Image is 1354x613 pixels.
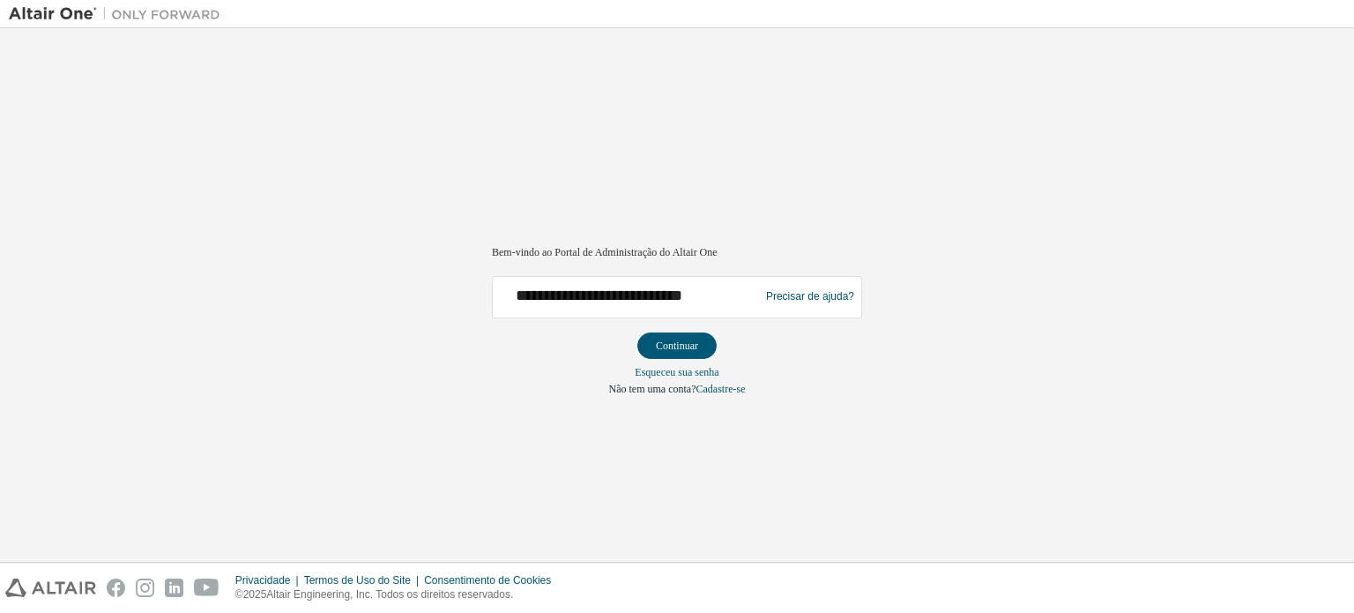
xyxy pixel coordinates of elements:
[194,579,219,597] img: youtube.svg
[266,588,513,601] font: Altair Engineering, Inc. Todos os direitos reservados.
[107,579,125,597] img: facebook.svg
[5,579,96,597] img: altair_logo.svg
[766,296,854,297] a: Precisar de ajuda?
[235,574,291,587] font: Privacidade
[635,366,718,378] font: Esqueceu sua senha
[637,333,717,359] button: Continuar
[243,588,267,601] font: 2025
[304,574,411,587] font: Termos de Uso do Site
[696,383,745,395] a: Cadastre-se
[609,383,696,395] font: Não tem uma conta?
[136,579,154,597] img: instagram.svg
[165,579,183,597] img: linkedin.svg
[424,574,551,587] font: Consentimento de Cookies
[656,340,698,352] font: Continuar
[766,290,854,303] font: Precisar de ajuda?
[9,5,229,23] img: Altair Um
[492,246,718,258] font: Bem-vindo ao Portal de Administração do Altair One
[235,588,243,601] font: ©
